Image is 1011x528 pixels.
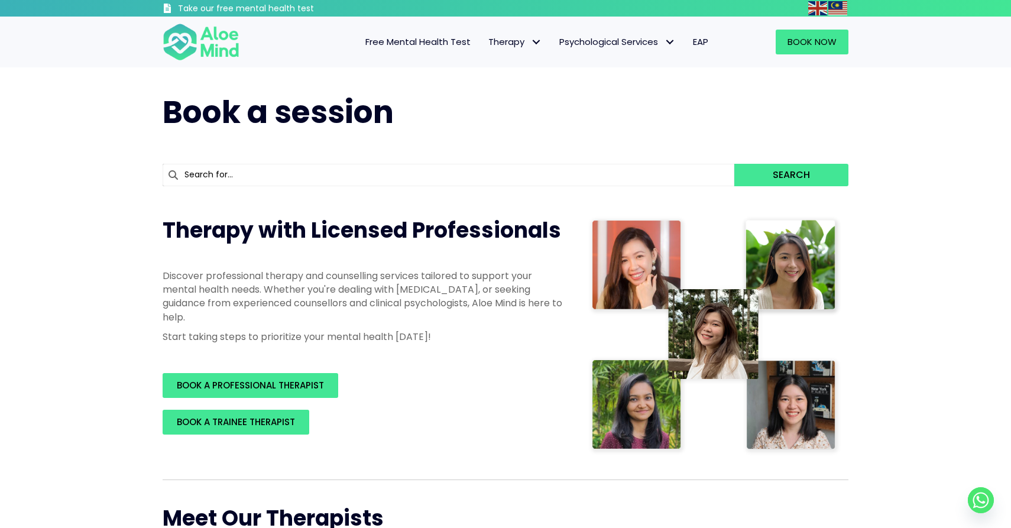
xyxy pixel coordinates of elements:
[479,30,550,54] a: TherapyTherapy: submenu
[734,164,848,186] button: Search
[808,1,827,15] img: en
[488,35,542,48] span: Therapy
[178,3,377,15] h3: Take our free mental health test
[788,35,837,48] span: Book Now
[163,215,561,245] span: Therapy with Licensed Professionals
[808,1,828,15] a: English
[163,90,394,134] span: Book a session
[550,30,684,54] a: Psychological ServicesPsychological Services: submenu
[968,487,994,513] a: Whatsapp
[776,30,848,54] a: Book Now
[163,330,565,344] p: Start taking steps to prioritize your mental health [DATE]!
[163,269,565,324] p: Discover professional therapy and counselling services tailored to support your mental health nee...
[255,30,717,54] nav: Menu
[527,34,545,51] span: Therapy: submenu
[684,30,717,54] a: EAP
[828,1,848,15] a: Malay
[163,22,239,61] img: Aloe mind Logo
[661,34,678,51] span: Psychological Services: submenu
[559,35,675,48] span: Psychological Services
[163,164,734,186] input: Search for...
[163,3,377,17] a: Take our free mental health test
[693,35,708,48] span: EAP
[177,379,324,391] span: BOOK A PROFESSIONAL THERAPIST
[588,216,841,456] img: Therapist collage
[365,35,471,48] span: Free Mental Health Test
[163,373,338,398] a: BOOK A PROFESSIONAL THERAPIST
[828,1,847,15] img: ms
[357,30,479,54] a: Free Mental Health Test
[163,410,309,435] a: BOOK A TRAINEE THERAPIST
[177,416,295,428] span: BOOK A TRAINEE THERAPIST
